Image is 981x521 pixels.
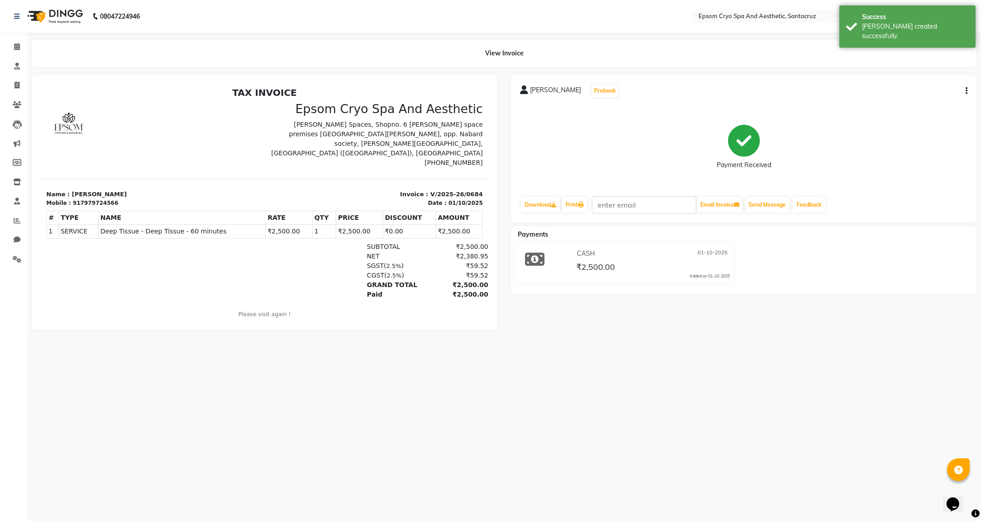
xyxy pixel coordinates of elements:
[745,197,789,213] button: Send Message
[5,4,442,15] h2: TAX INVOICE
[395,127,441,141] th: AMOUNT
[18,127,57,141] th: TYPE
[272,141,295,154] td: 1
[717,160,771,170] div: Payment Received
[229,18,442,33] h3: Epsom Cryo Spa And Aesthetic
[521,197,560,213] a: Download
[225,127,272,141] th: RATE
[18,141,57,154] td: SERVICE
[384,178,447,187] div: ₹59.52
[346,189,361,195] span: 2.5%
[384,206,447,216] div: ₹2,500.00
[862,12,969,22] div: Success
[229,106,442,115] p: Invoice : V/2025-26/0684
[592,84,618,97] button: Prebook
[384,187,447,197] div: ₹59.52
[689,273,730,279] div: Added on 01-10-2025
[6,141,18,154] td: 1
[387,115,406,124] div: Date :
[229,36,442,74] p: [PERSON_NAME] Spaces, Shopno. 6 [PERSON_NAME] space premises [GEOGRAPHIC_DATA][PERSON_NAME], opp....
[407,115,442,124] div: 01/10/2025
[5,227,442,235] p: Please visit again !
[229,74,442,84] p: [PHONE_NUMBER]
[384,159,447,168] div: ₹2,500.00
[272,127,295,141] th: QTY
[32,40,976,67] div: View Invoice
[384,168,447,178] div: ₹2,380.95
[321,197,384,206] div: GRAND TOTAL
[321,178,384,187] div: ( )
[862,22,969,41] div: Bill created successfully.
[518,230,548,238] span: Payments
[342,141,395,154] td: ₹0.00
[395,141,441,154] td: ₹2,500.00
[576,262,615,274] span: ₹2,500.00
[321,168,384,178] div: NET
[5,106,218,115] p: Name : [PERSON_NAME]
[5,115,30,124] div: Mobile :
[57,127,224,141] th: NAME
[321,159,384,168] div: SUBTOTAL
[943,485,972,512] iframe: chat widget
[32,115,77,124] div: 917979724566
[326,188,343,195] span: CGST
[326,179,343,186] span: SGST
[577,249,595,258] span: CASH
[6,127,18,141] th: #
[592,196,696,213] input: enter email
[530,85,581,98] span: [PERSON_NAME]
[295,141,342,154] td: ₹2,500.00
[793,197,825,213] a: Feedback
[342,127,395,141] th: DISCOUNT
[698,249,728,258] span: 01-10-2025
[346,179,361,186] span: 2.5%
[384,197,447,206] div: ₹2,500.00
[295,127,342,141] th: PRICE
[100,4,140,29] b: 08047224946
[225,141,272,154] td: ₹2,500.00
[321,206,384,216] div: Paid
[23,4,85,29] img: logo
[59,143,223,153] span: Deep Tissue - Deep Tissue - 60 minutes
[562,197,587,213] a: Print
[697,197,743,213] button: Email Invoice
[321,187,384,197] div: ( )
